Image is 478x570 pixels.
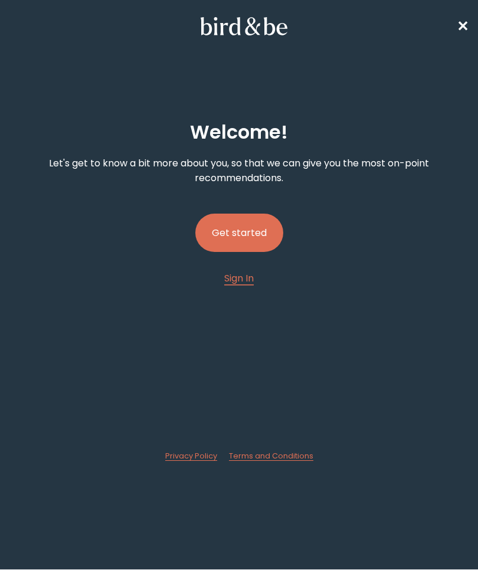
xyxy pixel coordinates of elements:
span: Terms and Conditions [229,451,313,461]
span: Privacy Policy [165,451,217,461]
button: Get started [195,214,283,252]
a: Privacy Policy [165,451,217,461]
p: Let's get to know a bit more about you, so that we can give you the most on-point recommendations. [9,156,469,185]
a: Sign In [224,271,254,286]
iframe: Gorgias live chat messenger [419,515,466,558]
span: ✕ [457,17,469,36]
h2: Welcome ! [190,118,288,146]
a: ✕ [457,16,469,37]
a: Terms and Conditions [229,451,313,461]
a: Get started [195,195,283,271]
